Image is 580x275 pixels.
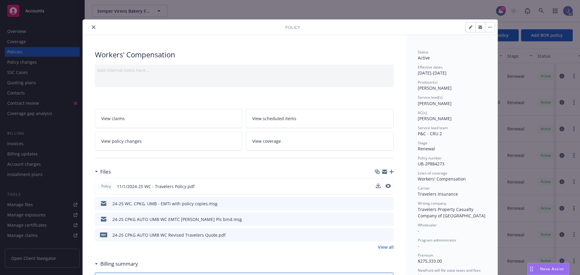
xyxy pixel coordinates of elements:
[418,140,427,145] span: Stage
[378,244,394,250] a: View all
[418,55,430,61] span: Active
[418,50,428,55] span: Status
[418,258,442,264] span: $275,333.00
[418,65,485,76] div: [DATE] - [DATE]
[418,65,443,70] span: Effective dates
[418,161,444,167] span: UB-2P884273
[418,131,442,136] span: P&C - CRU 2
[418,186,430,191] span: Carrier
[112,232,226,238] div: 24-25 CPKG AUTO UMB WC Revised Travelers Quote.pdf
[246,109,394,128] a: View scheduled items
[252,115,296,122] span: View scheduled items
[100,184,112,189] span: Policy
[418,268,481,273] span: Newfront will file state taxes and fees
[527,263,569,275] button: Nova Assist
[386,200,391,207] button: preview file
[386,232,391,238] button: preview file
[418,125,448,130] span: Service lead team
[385,183,391,190] button: preview file
[418,191,458,197] span: Travelers Insurance
[385,184,391,188] button: preview file
[418,110,427,115] span: AC(s)
[418,238,456,243] span: Program administrator
[376,216,381,222] button: download file
[285,24,300,30] span: Policy
[246,132,394,151] a: View coverage
[418,146,435,152] span: Renewal
[540,266,564,271] span: Nova Assist
[418,101,452,106] span: [PERSON_NAME]
[100,260,138,268] h3: Billing summary
[376,183,381,190] button: download file
[112,200,217,207] div: 24-25 WC, CPKG, UMB - EMTI with policy copies.msg
[101,115,125,122] span: View claims
[376,200,381,207] button: download file
[97,67,391,73] div: Add internal notes here...
[418,116,452,121] span: [PERSON_NAME]
[117,183,195,190] span: 11/1/2024-25 WC - Travelers Policy.pdf
[112,216,242,222] div: 24-25 CPKG AUTO UMB WC EMTC [PERSON_NAME] Pls bind.msg
[418,243,419,249] span: -
[418,95,443,100] span: Service lead(s)
[100,168,111,176] h3: Files
[386,216,391,222] button: preview file
[252,138,281,144] span: View coverage
[100,232,107,237] span: pdf
[101,138,142,144] span: View policy changes
[418,253,433,258] span: Premium
[95,260,138,268] div: Billing summary
[418,176,466,182] span: Workers' Compensation
[376,183,381,188] button: download file
[95,168,111,176] div: Files
[418,201,446,206] span: Writing company
[418,80,437,85] span: Producer(s)
[376,232,381,238] button: download file
[418,206,485,219] span: Travelers Property Casualty Company of [GEOGRAPHIC_DATA]
[418,222,437,228] span: Wholesaler
[418,171,447,176] span: Lines of coverage
[95,50,394,60] div: Workers' Compensation
[418,155,442,161] span: Policy number
[528,263,535,275] div: Drag to move
[95,132,243,151] a: View policy changes
[90,24,97,31] button: close
[418,228,419,234] span: -
[95,109,243,128] a: View claims
[418,85,452,91] span: [PERSON_NAME]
